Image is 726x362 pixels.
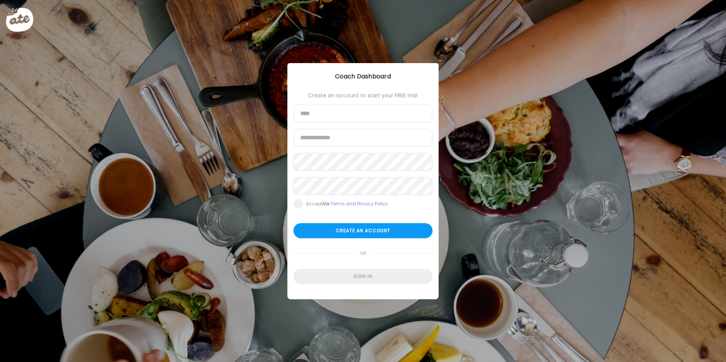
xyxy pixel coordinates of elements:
span: or [357,246,369,261]
div: Accept [306,201,388,207]
div: Create an account to start your FREE trial: [293,93,433,99]
div: Create an account [293,223,433,238]
b: Ate [322,201,329,207]
div: Sign in [293,269,433,284]
div: Coach Dashboard [287,72,439,81]
a: Terms and Privacy Policy [330,201,388,207]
